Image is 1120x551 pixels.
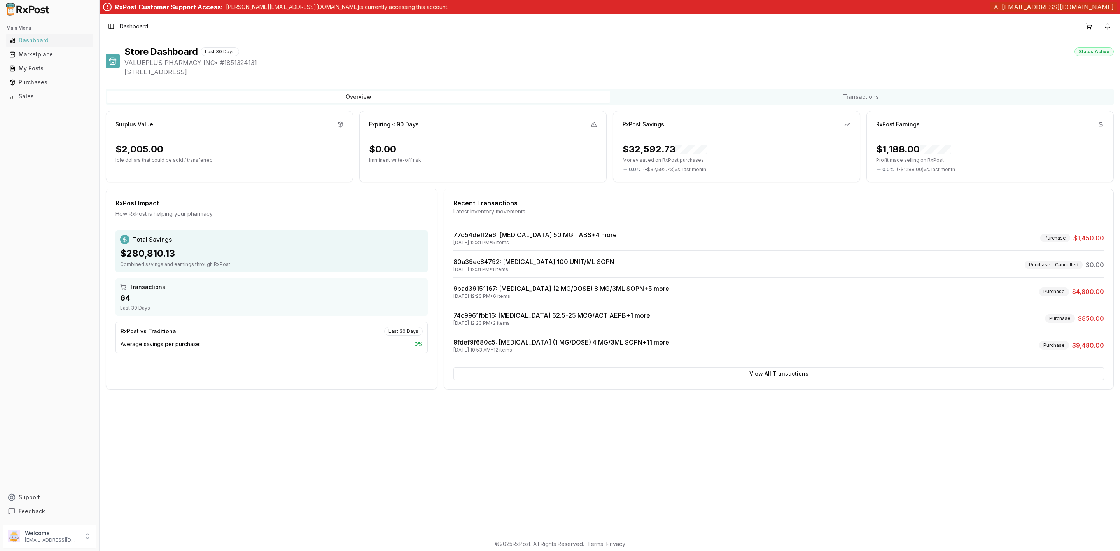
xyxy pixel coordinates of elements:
div: [DATE] 10:53 AM • 12 items [453,347,669,353]
p: Profit made selling on RxPost [876,157,1104,163]
div: Dashboard [9,37,90,44]
span: ( - $1,188.00 ) vs. last month [897,166,955,173]
div: Status: Active [1074,47,1114,56]
div: Purchase [1045,314,1075,323]
div: Purchase [1040,234,1070,242]
p: [PERSON_NAME][EMAIL_ADDRESS][DOMAIN_NAME] is currently accessing this account. [226,3,448,11]
h2: Main Menu [6,25,93,31]
a: 77d54deff2e6: [MEDICAL_DATA] 50 MG TABS+4 more [453,231,617,239]
div: Marketplace [9,51,90,58]
div: Last 30 Days [384,327,423,336]
p: Money saved on RxPost purchases [623,157,850,163]
p: Idle dollars that could be sold / transferred [115,157,343,163]
div: $32,592.73 [623,143,707,156]
span: [STREET_ADDRESS] [124,67,1114,77]
button: Marketplace [3,48,96,61]
span: $1,450.00 [1073,233,1104,243]
div: Purchases [9,79,90,86]
div: Last 30 Days [201,47,239,56]
button: Overview [107,91,610,103]
a: 9fdef9f680c5: [MEDICAL_DATA] (1 MG/DOSE) 4 MG/3ML SOPN+11 more [453,338,669,346]
button: Sales [3,90,96,103]
span: Feedback [19,507,45,515]
span: $850.00 [1078,314,1104,323]
div: [DATE] 12:31 PM • 1 items [453,266,614,273]
span: Total Savings [133,235,172,244]
span: Dashboard [120,23,148,30]
h1: Store Dashboard [124,45,198,58]
button: My Posts [3,62,96,75]
span: Transactions [129,283,165,291]
a: 9bad39151167: [MEDICAL_DATA] (2 MG/DOSE) 8 MG/3ML SOPN+5 more [453,285,669,292]
button: Support [3,490,96,504]
span: ( - $32,592.73 ) vs. last month [643,166,706,173]
div: My Posts [9,65,90,72]
div: $2,005.00 [115,143,163,156]
div: How RxPost is helping your pharmacy [115,210,428,218]
a: My Posts [6,61,93,75]
a: Terms [587,541,603,547]
div: Combined savings and earnings through RxPost [120,261,423,268]
p: [EMAIL_ADDRESS][DOMAIN_NAME] [25,537,79,543]
div: RxPost Impact [115,198,428,208]
a: Purchases [6,75,93,89]
div: [DATE] 12:31 PM • 5 items [453,240,617,246]
button: View All Transactions [453,367,1104,380]
div: $1,188.00 [876,143,951,156]
span: VALUEPLUS PHARMACY INC • # 1851324131 [124,58,1114,67]
div: Purchase [1039,287,1069,296]
span: 0 % [414,340,423,348]
img: RxPost Logo [3,3,53,16]
a: Marketplace [6,47,93,61]
a: 80a39ec84792: [MEDICAL_DATA] 100 UNIT/ML SOPN [453,258,614,266]
p: Imminent write-off risk [369,157,597,163]
a: 74c9961fbb16: [MEDICAL_DATA] 62.5-25 MCG/ACT AEPB+1 more [453,311,650,319]
button: Dashboard [3,34,96,47]
p: Welcome [25,529,79,537]
span: Average savings per purchase: [121,340,201,348]
a: Privacy [606,541,625,547]
button: Purchases [3,76,96,89]
div: [DATE] 12:23 PM • 6 items [453,293,669,299]
div: RxPost Savings [623,121,664,128]
span: 0.0 % [882,166,894,173]
div: Surplus Value [115,121,153,128]
a: Sales [6,89,93,103]
div: Latest inventory movements [453,208,1104,215]
div: 64 [120,292,423,303]
span: $0.00 [1086,260,1104,269]
div: Purchase - Cancelled [1025,261,1083,269]
span: [EMAIL_ADDRESS][DOMAIN_NAME] [1002,2,1114,12]
nav: breadcrumb [120,23,148,30]
div: Purchase [1039,341,1069,350]
a: Dashboard [6,33,93,47]
div: Expiring ≤ 90 Days [369,121,419,128]
div: RxPost vs Traditional [121,327,178,335]
div: $280,810.13 [120,247,423,260]
button: Transactions [610,91,1112,103]
div: Recent Transactions [453,198,1104,208]
img: User avatar [8,530,20,542]
div: Sales [9,93,90,100]
span: 0.0 % [629,166,641,173]
span: $9,480.00 [1072,341,1104,350]
span: $4,800.00 [1072,287,1104,296]
div: [DATE] 12:23 PM • 2 items [453,320,650,326]
div: Last 30 Days [120,305,423,311]
div: RxPost Earnings [876,121,920,128]
div: RxPost Customer Support Access: [115,2,223,12]
button: Feedback [3,504,96,518]
div: $0.00 [369,143,396,156]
